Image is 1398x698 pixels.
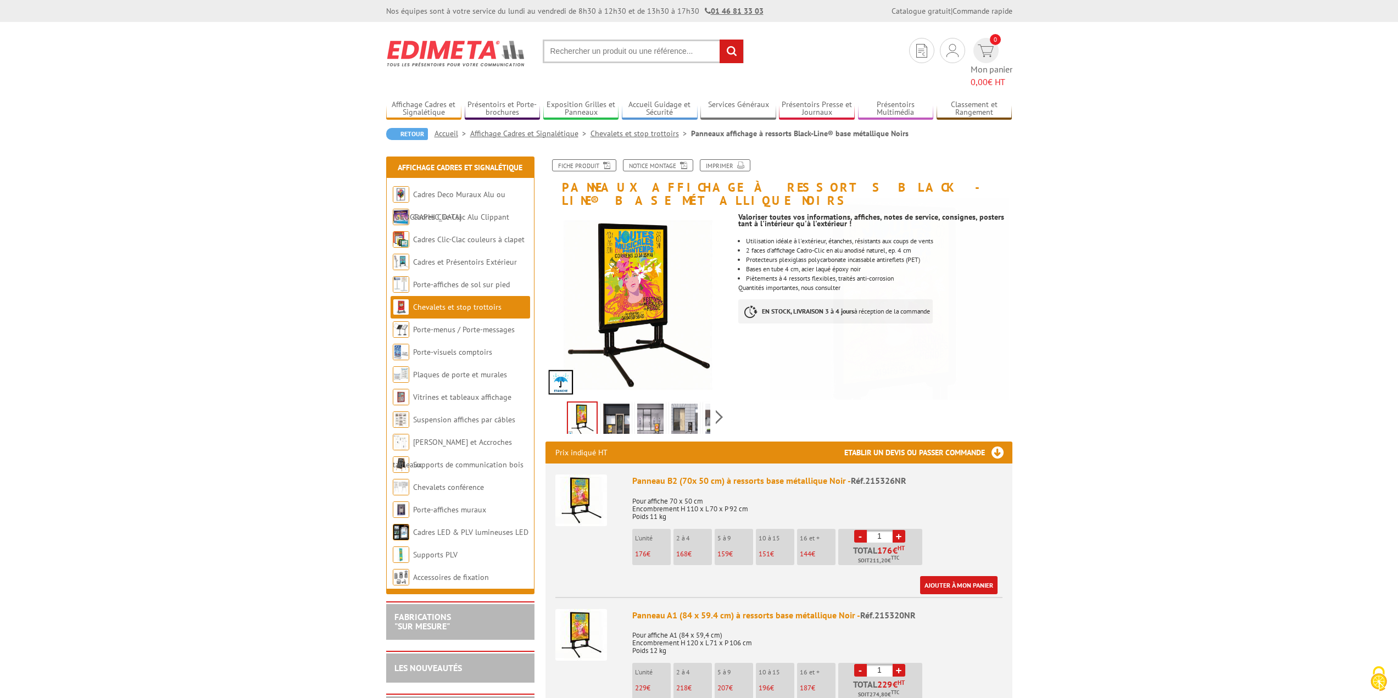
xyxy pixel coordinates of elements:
[851,475,906,486] span: Réf.215326NR
[393,254,409,270] img: Cadres et Présentoirs Extérieur
[978,44,994,57] img: devis rapide
[393,299,409,315] img: Chevalets et stop trottoirs
[920,576,998,594] a: Ajouter à mon panier
[413,482,484,492] a: Chevalets conférence
[877,546,893,555] span: 176
[435,129,470,138] a: Accueil
[635,534,671,542] p: L'unité
[413,280,510,289] a: Porte-affiches de sol sur pied
[393,321,409,338] img: Porte-menus / Porte-messages
[860,610,916,621] span: Réf.215320NR
[393,344,409,360] img: Porte-visuels comptoirs
[413,460,523,470] a: Supports de communication bois
[413,505,486,515] a: Porte-affiches muraux
[953,6,1012,16] a: Commande rapide
[623,159,693,171] a: Notice Montage
[800,549,811,559] span: 144
[386,100,462,118] a: Affichage Cadres et Signalétique
[591,129,691,138] a: Chevalets et stop trottoirs
[705,404,732,438] img: panneaux_affichage_a_ressorts_base_metallique_gris_alu_215326nr_5.jpg
[543,40,744,63] input: Rechercher un produit ou une référence...
[759,534,794,542] p: 10 à 15
[632,490,1002,521] p: Pour affiche 70 x 50 cm Encombrement H 110 x L 70 x P 92 cm Poids 11 kg
[800,534,836,542] p: 16 et +
[893,546,898,555] span: €
[413,550,458,560] a: Supports PLV
[386,5,764,16] div: Nos équipes sont à votre service du lundi au vendredi de 8h30 à 12h30 et de 13h30 à 17h30
[891,689,899,695] sup: TTC
[393,437,512,470] a: [PERSON_NAME] et Accroches tableaux
[470,129,591,138] a: Affichage Cadres et Signalétique
[891,555,899,561] sup: TTC
[635,683,647,693] span: 229
[393,434,409,450] img: Cimaises et Accroches tableaux
[676,549,688,559] span: 168
[413,234,525,244] a: Cadres Clic-Clac couleurs à clapet
[800,668,836,676] p: 16 et +
[635,550,671,558] p: €
[413,392,511,402] a: Vitrines et tableaux affichage
[413,212,509,222] a: Cadres Clic-Clac Alu Clippant
[779,100,855,118] a: Présentoirs Presse et Journaux
[759,668,794,676] p: 10 à 15
[676,683,688,693] span: 218
[937,100,1012,118] a: Classement et Rangement
[1360,661,1398,698] button: Cookies (fenêtre modale)
[393,479,409,495] img: Chevalets conférence
[717,534,753,542] p: 5 à 9
[858,556,899,565] span: Soit €
[898,679,905,686] sup: HT
[990,34,1001,45] span: 0
[916,44,927,58] img: devis rapide
[671,404,698,438] img: panneaux_affichage_a_ressorts_base_metallique_gris_alu_215326nr_3bis.jpg
[893,664,905,677] a: +
[555,609,607,661] img: Panneau A1 (84 x 59.4 cm) à ressorts base métallique Noir
[691,128,909,139] li: Panneaux affichage à ressorts Black-Line® base métallique Noirs
[555,442,608,464] p: Prix indiqué HT
[465,100,541,118] a: Présentoirs et Porte-brochures
[759,550,794,558] p: €
[413,572,489,582] a: Accessoires de fixation
[714,408,725,426] span: Next
[568,403,597,437] img: chevalets_et_stop_trottoirs_215320nr.jpg
[717,550,753,558] p: €
[393,276,409,293] img: Porte-affiches de sol sur pied
[717,668,753,676] p: 5 à 9
[892,6,951,16] a: Catalogue gratuit
[393,366,409,383] img: Plaques de porte et murales
[893,530,905,543] a: +
[946,44,959,57] img: devis rapide
[898,544,905,552] sup: HT
[700,100,776,118] a: Services Généraux
[738,185,1068,514] img: chevalets_et_stop_trottoirs_215320nr.jpg
[717,549,729,559] span: 159
[413,415,515,425] a: Suspension affiches par câbles
[632,624,1002,655] p: Pour affiche A1 (84 x 59,4 cm) Encombrement H 120 x L 71 x P 106 cm Poids 12 kg
[394,611,451,632] a: FABRICATIONS"Sur Mesure"
[892,5,1012,16] div: |
[398,163,522,172] a: Affichage Cadres et Signalétique
[393,569,409,585] img: Accessoires de fixation
[413,325,515,334] a: Porte-menus / Porte-messages
[759,683,770,693] span: 196
[637,404,664,438] img: panneaux_affichage_a_ressorts_base_metallique_gris_alu_215326nr_4.jpg
[854,530,867,543] a: -
[603,404,630,438] img: panneaux_affichage_a_ressorts_base_metallique_gris_alu_215326nr_2bis.jpg
[635,549,647,559] span: 176
[394,662,462,673] a: LES NOUVEAUTÉS
[676,550,712,558] p: €
[1365,665,1393,693] img: Cookies (fenêtre modale)
[800,683,811,693] span: 187
[413,302,502,312] a: Chevalets et stop trottoirs
[717,684,753,692] p: €
[854,664,867,677] a: -
[386,128,428,140] a: Retour
[877,680,893,689] span: 229
[545,213,731,398] img: chevalets_et_stop_trottoirs_215320nr.jpg
[393,546,409,563] img: Supports PLV
[622,100,698,118] a: Accueil Guidage et Sécurité
[676,534,712,542] p: 2 à 4
[971,38,1012,88] a: devis rapide 0 Mon panier 0,00€ HT
[676,684,712,692] p: €
[759,684,794,692] p: €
